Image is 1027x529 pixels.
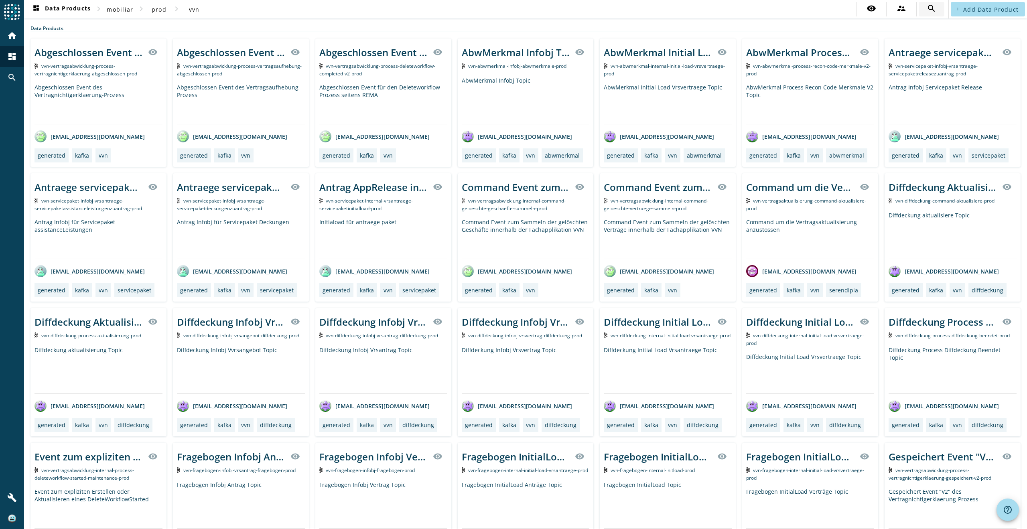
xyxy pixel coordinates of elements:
[28,2,94,16] button: Data Products
[787,286,801,294] div: kafka
[319,467,323,473] img: Kafka Topic: vvn-fragebogen-infobj-fragebogen-prod
[927,4,936,13] mat-icon: search
[889,46,997,59] div: Antraege servicepaket infobj
[177,467,181,473] img: Kafka Topic: vvn-fragebogen-infobj-vrsantrag-fragebogen-prod
[177,346,305,393] div: Diffdeckung Infobj Vvrsangebot Topic
[746,197,866,212] span: Kafka Topic: vvn-vertragsaktualisierung-command-aktualisiere-prod
[152,6,166,13] span: prod
[502,152,516,159] div: kafka
[462,130,572,142] div: [EMAIL_ADDRESS][DOMAIN_NAME]
[953,286,962,294] div: vvn
[1003,505,1013,515] mat-icon: help_outline
[867,4,876,13] mat-icon: visibility
[746,332,864,347] span: Kafka Topic: vvn-diffdeckung-internal-initial-load-vrsvertraege-prod
[746,63,871,77] span: Kafka Topic: vvn-abwmerkmal-process-recon-code-merkmale-v2-prod
[35,218,162,259] div: Antrag Infobj für Servicepaket assistanceLeistungen
[749,421,777,429] div: generated
[7,31,17,41] mat-icon: home
[177,265,287,277] div: [EMAIL_ADDRESS][DOMAIN_NAME]
[575,47,585,57] mat-icon: visibility
[319,265,331,277] img: avatar
[35,467,134,481] span: Kafka Topic: vvn-vertragsabwicklung-internal-process-deleteworkflow-started-maintenance-prod
[180,286,208,294] div: generated
[889,83,1017,124] div: Antrag Infobj Servicepaket Release
[433,182,442,192] mat-icon: visibility
[462,332,465,338] img: Kafka Topic: vvn-diffdeckung-infobj-vrsvertrag-diffdeckung-prod
[35,180,143,194] div: Antraege servicepaket infobj
[526,286,535,294] div: vvn
[604,400,714,412] div: [EMAIL_ADDRESS][DOMAIN_NAME]
[526,152,535,159] div: vvn
[7,73,17,82] mat-icon: search
[889,63,892,69] img: Kafka Topic: vvn-servicepaket-infobj-vrsantraege-servicepaketreleasezuantrag-prod
[1002,47,1012,57] mat-icon: visibility
[323,421,350,429] div: generated
[177,218,305,259] div: Antrag Infobj für Servicepaket Deckungen
[402,286,436,294] div: servicepaket
[604,180,712,194] div: Command Event zum Sammeln der gelöschten Verträge innerhalb der Fachapplikation VVN
[717,182,727,192] mat-icon: visibility
[746,130,758,142] img: avatar
[1002,182,1012,192] mat-icon: visibility
[929,152,943,159] div: kafka
[604,467,607,473] img: Kafka Topic: vvn-fragebogen-internal-initload-prod
[35,63,38,69] img: Kafka Topic: vvn-vertragsabwicklung-process-vertragnichtigerklaerung-abgeschlossen-prod
[746,130,857,142] div: [EMAIL_ADDRESS][DOMAIN_NAME]
[35,63,137,77] span: Kafka Topic: vvn-vertragsabwicklung-process-vertragnichtigerklaerung-abgeschlossen-prod
[951,2,1025,16] button: Add Data Product
[180,421,208,429] div: generated
[717,452,727,461] mat-icon: visibility
[787,152,801,159] div: kafka
[35,265,145,277] div: [EMAIL_ADDRESS][DOMAIN_NAME]
[889,265,999,277] div: [EMAIL_ADDRESS][DOMAIN_NAME]
[687,421,718,429] div: diffdeckung
[889,467,892,473] img: Kafka Topic: vvn-vertragsabwicklung-process-vertragnichtigerklaerung-gespeichert-v2-prod
[38,152,65,159] div: generated
[604,130,714,142] div: [EMAIL_ADDRESS][DOMAIN_NAME]
[860,452,869,461] mat-icon: visibility
[260,286,294,294] div: servicepaket
[604,265,714,277] div: [EMAIL_ADDRESS][DOMAIN_NAME]
[38,421,65,429] div: generated
[545,421,576,429] div: diffdeckung
[746,218,874,259] div: Command um die Vertragsaktualisierung anzustossen
[929,421,943,429] div: kafka
[384,152,393,159] div: vvn
[889,332,892,338] img: Kafka Topic: vvn-diffdeckung-process-diffdeckung-beendet-prod
[148,182,158,192] mat-icon: visibility
[433,452,442,461] mat-icon: visibility
[746,400,758,412] img: avatar
[860,182,869,192] mat-icon: visibility
[319,130,331,142] img: avatar
[181,2,207,16] button: vvn
[360,421,374,429] div: kafka
[892,421,919,429] div: generated
[104,2,136,16] button: mobiliar
[99,152,108,159] div: vvn
[177,481,305,528] div: Fragebogen Infobj Antrag Topic
[953,152,962,159] div: vvn
[323,152,350,159] div: generated
[319,130,430,142] div: [EMAIL_ADDRESS][DOMAIN_NAME]
[895,332,1010,339] span: Kafka Topic: vvn-diffdeckung-process-diffdeckung-beendet-prod
[177,130,287,142] div: [EMAIL_ADDRESS][DOMAIN_NAME]
[746,198,750,203] img: Kafka Topic: vvn-vertragsaktualisierung-command-aktualisiere-prod
[319,198,323,203] img: Kafka Topic: vvn-servicepaket-internal-vrsantraege-servicepaketinitialload-prod
[889,450,997,463] div: Gespeichert Event "V2" des Vertragnichtigerklaerung-Prozess
[38,286,65,294] div: generated
[172,4,181,14] mat-icon: chevron_right
[183,332,299,339] span: Kafka Topic: vvn-diffdeckung-infobj-vrsangebot-diffdeckung-prod
[177,130,189,142] img: avatar
[319,197,413,212] span: Kafka Topic: vvn-servicepaket-internal-vrsantraege-servicepaketinitialload-prod
[889,400,999,412] div: [EMAIL_ADDRESS][DOMAIN_NAME]
[749,286,777,294] div: generated
[810,286,820,294] div: vvn
[749,152,777,159] div: generated
[7,493,17,503] mat-icon: build
[604,481,732,528] div: Fragebogen InitialLoad Topic
[1002,317,1012,326] mat-icon: visibility
[462,346,590,393] div: Diffdeckung Infobj Vrsvertrag Topic
[319,180,428,194] div: Antrag AppRelease initial load
[604,130,616,142] img: avatar
[746,467,864,481] span: Kafka Topic: vvn-fragebogen-internal-initial-load-vrsvertraege-prod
